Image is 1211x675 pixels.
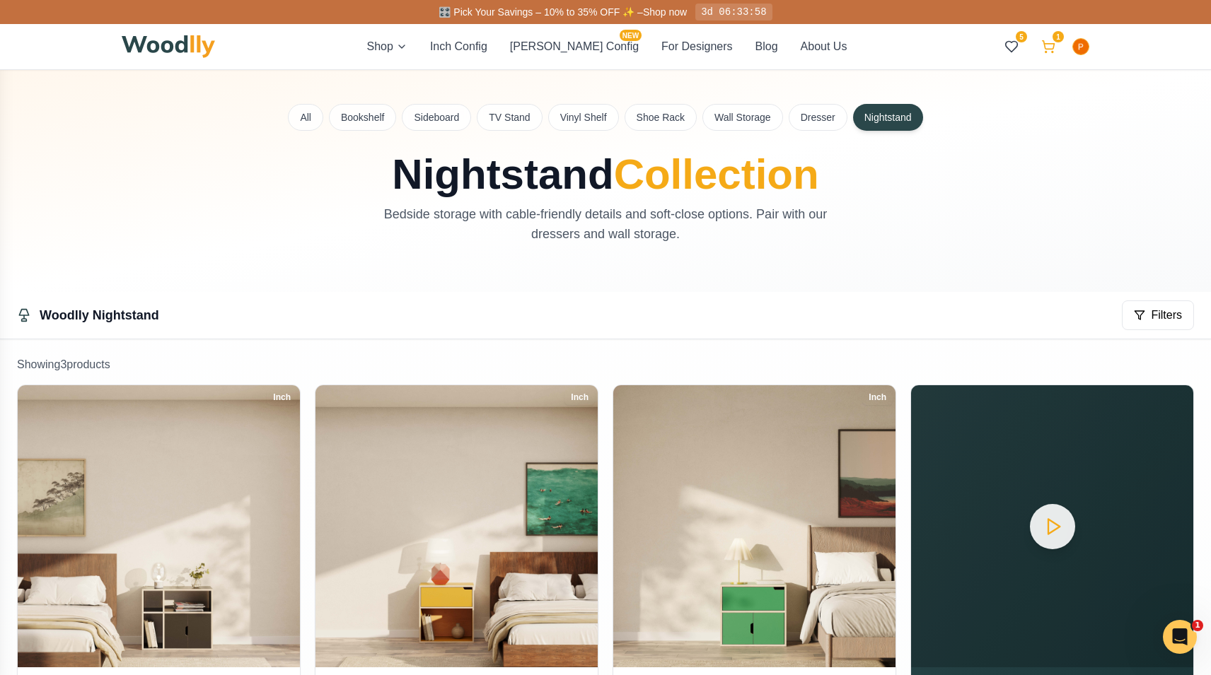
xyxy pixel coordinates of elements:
span: 5 [1016,31,1027,42]
button: Pablo Martinez Nieto [1072,38,1089,55]
img: Pablo Martinez Nieto [1073,39,1089,54]
button: Inch Config [430,38,487,55]
button: [PERSON_NAME] ConfigNEW [510,38,639,55]
button: Shoe Rack [625,104,697,131]
button: Sideboard [402,104,471,131]
a: Woodlly Nightstand [40,308,159,322]
div: Inch [862,389,893,405]
button: Wall Storage [702,104,783,131]
button: Dresser [789,104,847,131]
img: Black Custom Nightstand [18,385,300,667]
img: Modern Nightstand [613,385,896,667]
span: 🎛️ Pick Your Savings – 10% to 35% OFF ✨ – [439,6,642,18]
button: TV Stand [477,104,542,131]
span: NEW [620,30,642,41]
button: Nightstand [853,104,923,131]
p: Showing 3 product s [17,356,1194,373]
span: 1 [1053,31,1064,42]
button: For Designers [661,38,732,55]
button: Bookshelf [329,104,396,131]
img: Minimalist Nightstand [315,385,598,667]
span: Collection [614,151,819,198]
a: Shop now [643,6,687,18]
div: Inch [564,389,595,405]
button: Shop [367,38,407,55]
iframe: Intercom live chat [1163,620,1197,654]
span: 1 [1192,620,1203,631]
h1: Nightstand [289,153,922,196]
button: About Us [801,38,847,55]
button: All [288,104,323,131]
div: Inch [267,389,297,405]
p: Bedside storage with cable-friendly details and soft-close options. Pair with our dressers and wa... [368,204,843,244]
button: 5 [999,34,1024,59]
button: 1 [1036,34,1061,59]
span: Filters [1151,307,1182,324]
button: Vinyl Shelf [548,104,619,131]
button: Filters [1122,300,1194,330]
img: Woodlly [122,35,215,58]
button: Blog [755,38,778,55]
div: 3d 06:33:58 [695,4,772,20]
